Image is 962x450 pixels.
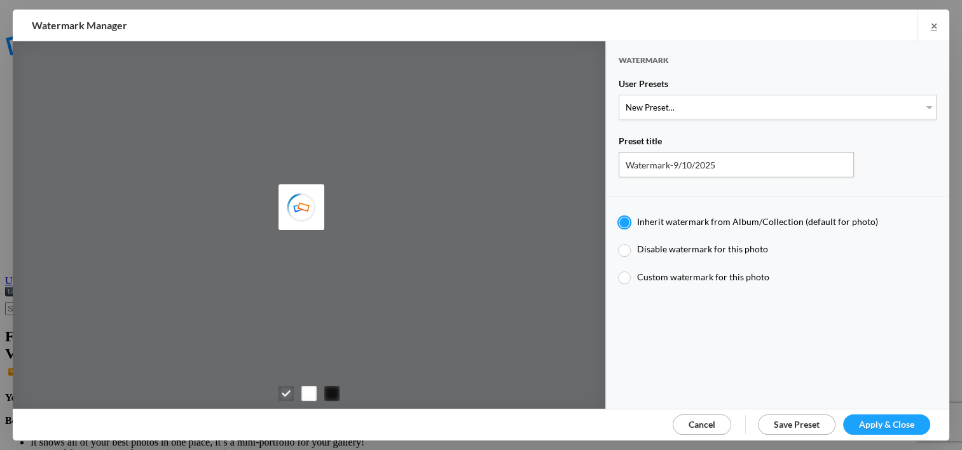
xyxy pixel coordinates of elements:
span: Watermark [619,55,669,76]
span: Custom watermark for this photo [637,271,769,282]
h2: Watermark Manager [32,10,612,41]
a: Cancel [673,414,731,435]
span: User Presets [619,78,668,95]
input: Name for your Watermark Preset [619,152,854,177]
span: Cancel [689,419,715,430]
a: × [917,10,949,41]
span: Save Preset [774,419,820,430]
a: Apply & Close [843,414,930,435]
span: Apply & Close [859,419,914,430]
span: Inherit watermark from Album/Collection (default for photo) [637,216,878,227]
span: Preset title [619,135,662,152]
span: Disable watermark for this photo [637,243,768,254]
a: Save Preset [758,414,835,435]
